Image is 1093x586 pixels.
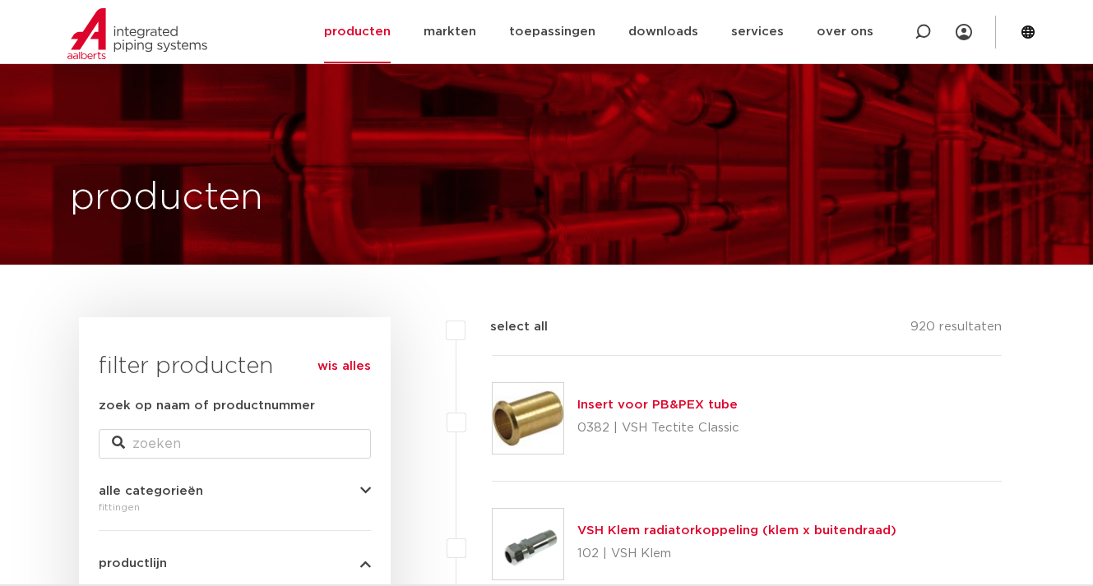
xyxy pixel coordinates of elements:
a: VSH Klem radiatorkoppeling (klem x buitendraad) [577,524,896,537]
button: productlijn [99,557,371,570]
p: 0382 | VSH Tectite Classic [577,415,739,441]
input: zoeken [99,429,371,459]
span: alle categorieën [99,485,203,497]
p: 920 resultaten [910,317,1002,343]
span: productlijn [99,557,167,570]
h3: filter producten [99,350,371,383]
label: zoek op naam of productnummer [99,396,315,416]
button: alle categorieën [99,485,371,497]
label: select all [465,317,548,337]
div: fittingen [99,497,371,517]
a: Insert voor PB&PEX tube [577,399,738,411]
h1: producten [70,172,263,224]
img: Thumbnail for VSH Klem radiatorkoppeling (klem x buitendraad) [493,509,563,579]
a: wis alles [317,357,371,376]
img: Thumbnail for Insert voor PB&PEX tube [493,383,563,454]
p: 102 | VSH Klem [577,541,896,567]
